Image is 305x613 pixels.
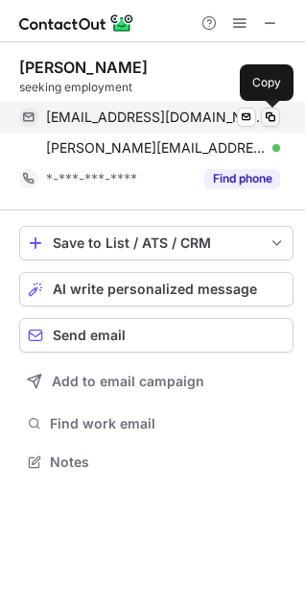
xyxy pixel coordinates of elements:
[19,272,293,306] button: AI write personalized message
[19,364,293,399] button: Add to email campaign
[19,410,293,437] button: Find work email
[19,79,293,96] div: seeking employment
[19,318,293,353] button: Send email
[46,109,266,126] span: [EMAIL_ADDRESS][DOMAIN_NAME]
[19,449,293,476] button: Notes
[53,328,126,343] span: Send email
[46,139,266,157] span: [PERSON_NAME][EMAIL_ADDRESS][PERSON_NAME][DOMAIN_NAME]
[19,12,134,35] img: ContactOut v5.3.10
[19,58,148,77] div: [PERSON_NAME]
[52,374,204,389] span: Add to email campaign
[19,226,293,260] button: save-profile-one-click
[50,415,286,432] span: Find work email
[53,282,257,297] span: AI write personalized message
[50,454,286,471] span: Notes
[204,169,280,188] button: Reveal Button
[53,235,260,251] div: Save to List / ATS / CRM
